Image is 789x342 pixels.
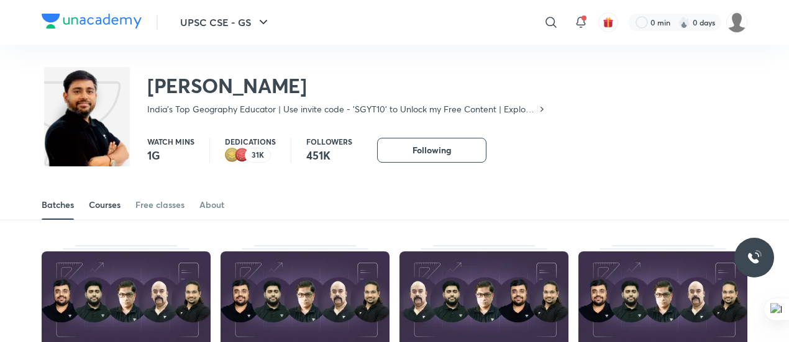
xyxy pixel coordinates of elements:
[173,10,278,35] button: UPSC CSE - GS
[147,148,194,163] p: 1G
[413,144,451,156] span: Following
[726,12,747,33] img: kajal
[42,199,74,211] div: Batches
[678,16,690,29] img: streak
[89,199,121,211] div: Courses
[147,103,537,115] p: India's Top Geography Educator | Use invite code - 'SGYT10' to Unlock my Free Content | Explore t...
[603,17,614,28] img: avatar
[42,14,142,29] img: Company Logo
[747,250,762,265] img: ttu
[225,138,276,145] p: Dedications
[42,190,74,220] a: Batches
[199,190,224,220] a: About
[225,148,240,163] img: educator badge2
[377,138,486,163] button: Following
[252,151,264,160] p: 31K
[147,138,194,145] p: Watch mins
[306,138,352,145] p: Followers
[147,73,547,98] h2: [PERSON_NAME]
[235,148,250,163] img: educator badge1
[199,199,224,211] div: About
[135,190,185,220] a: Free classes
[598,12,618,32] button: avatar
[89,190,121,220] a: Courses
[44,70,130,189] img: class
[42,14,142,32] a: Company Logo
[306,148,352,163] p: 451K
[135,199,185,211] div: Free classes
